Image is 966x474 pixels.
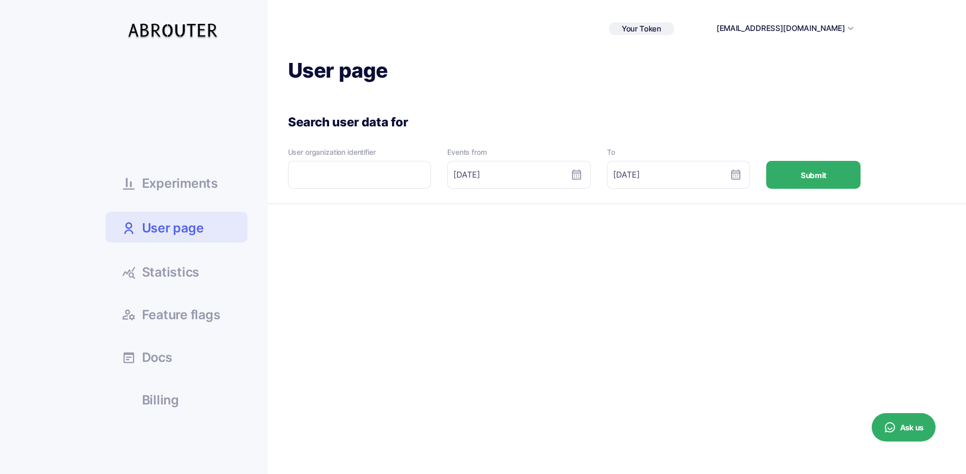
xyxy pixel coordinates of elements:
h1: User page [288,57,861,84]
img: Logo [127,14,223,44]
span: Billing [142,394,179,407]
button: Ask us [872,413,936,442]
a: Docs [105,343,247,370]
div: Search user data for [288,116,861,128]
span: User page [142,219,204,237]
div: To [607,149,750,156]
a: User page [105,212,247,243]
div: User organization identifier [288,149,432,156]
a: Feature flags [105,300,247,328]
button: Submit [766,161,861,189]
a: Billing [105,386,247,413]
button: [EMAIL_ADDRESS][DOMAIN_NAME] [717,23,845,35]
a: Logo [113,14,223,44]
span: Experiments [142,177,218,190]
span: Your Token [622,24,661,33]
span: Feature flags [142,309,221,321]
a: Experiments [105,169,247,196]
a: Statistics [105,258,247,285]
span: Docs [142,351,172,364]
div: Events from [447,149,591,156]
span: Statistics [142,266,200,279]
